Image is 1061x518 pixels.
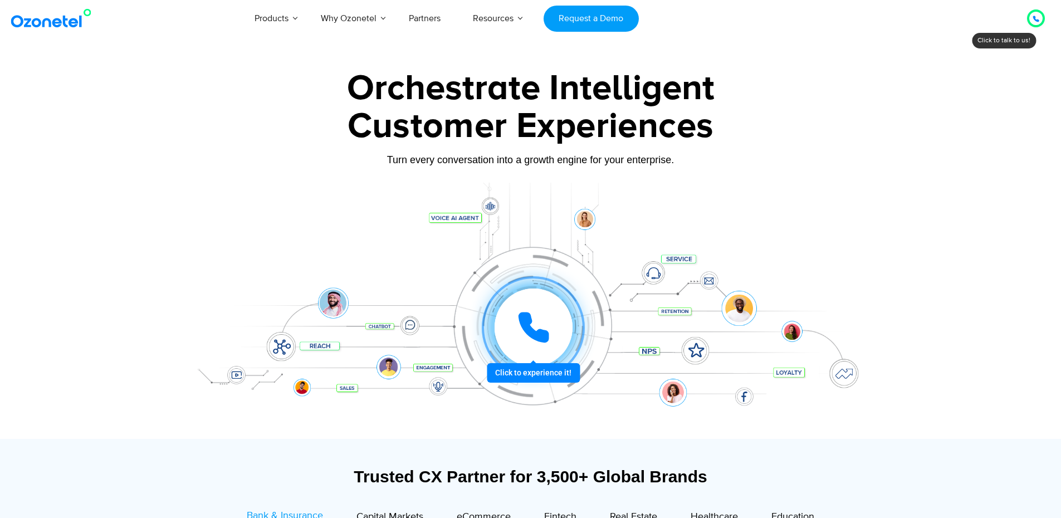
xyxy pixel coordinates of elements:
div: Customer Experiences [183,100,879,153]
div: Trusted CX Partner for 3,500+ Global Brands [188,467,873,486]
div: Orchestrate Intelligent [183,71,879,106]
div: Turn every conversation into a growth engine for your enterprise. [183,154,879,166]
a: Request a Demo [544,6,639,32]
